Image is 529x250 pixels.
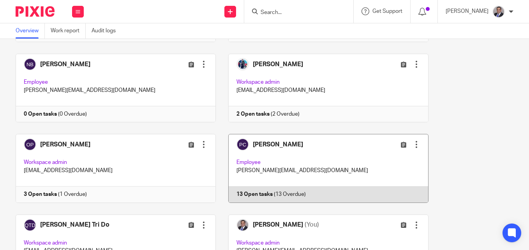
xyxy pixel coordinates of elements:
a: Audit logs [92,23,122,39]
img: thumbnail_IMG_0720.jpg [492,5,505,18]
input: Search [260,9,330,16]
p: [PERSON_NAME] [446,7,488,15]
img: Pixie [16,6,55,17]
a: Work report [51,23,86,39]
span: Get Support [372,9,402,14]
a: Overview [16,23,45,39]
